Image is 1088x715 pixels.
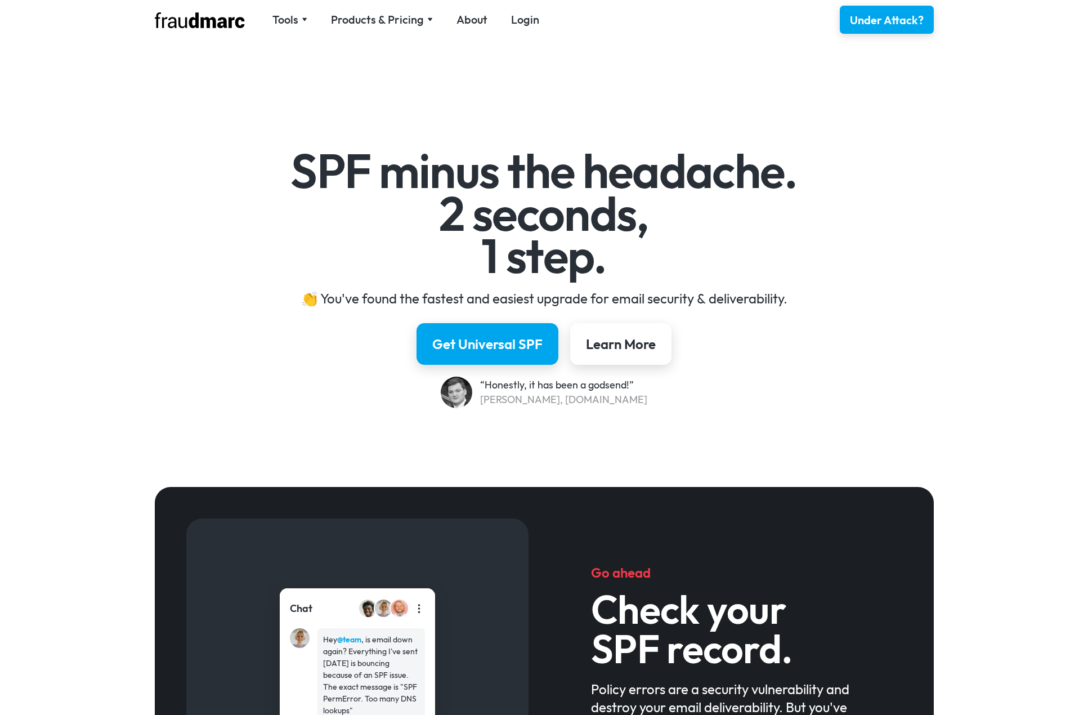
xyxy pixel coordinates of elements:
[417,323,558,365] a: Get Universal SPF
[272,12,307,28] div: Tools
[480,392,647,407] div: [PERSON_NAME], [DOMAIN_NAME]
[217,289,871,307] div: 👏 You've found the fastest and easiest upgrade for email security & deliverability.
[591,564,871,582] h5: Go ahead
[456,12,487,28] a: About
[337,634,361,645] strong: @team
[432,335,543,353] div: Get Universal SPF
[290,601,312,616] div: Chat
[591,589,871,668] h3: Check your SPF record.
[217,150,871,278] h1: SPF minus the headache. 2 seconds, 1 step.
[570,323,671,365] a: Learn More
[272,12,298,28] div: Tools
[331,12,424,28] div: Products & Pricing
[850,12,924,28] div: Under Attack?
[586,335,656,353] div: Learn More
[840,6,934,34] a: Under Attack?
[480,378,647,392] div: “Honestly, it has been a godsend!”
[331,12,433,28] div: Products & Pricing
[511,12,539,28] a: Login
